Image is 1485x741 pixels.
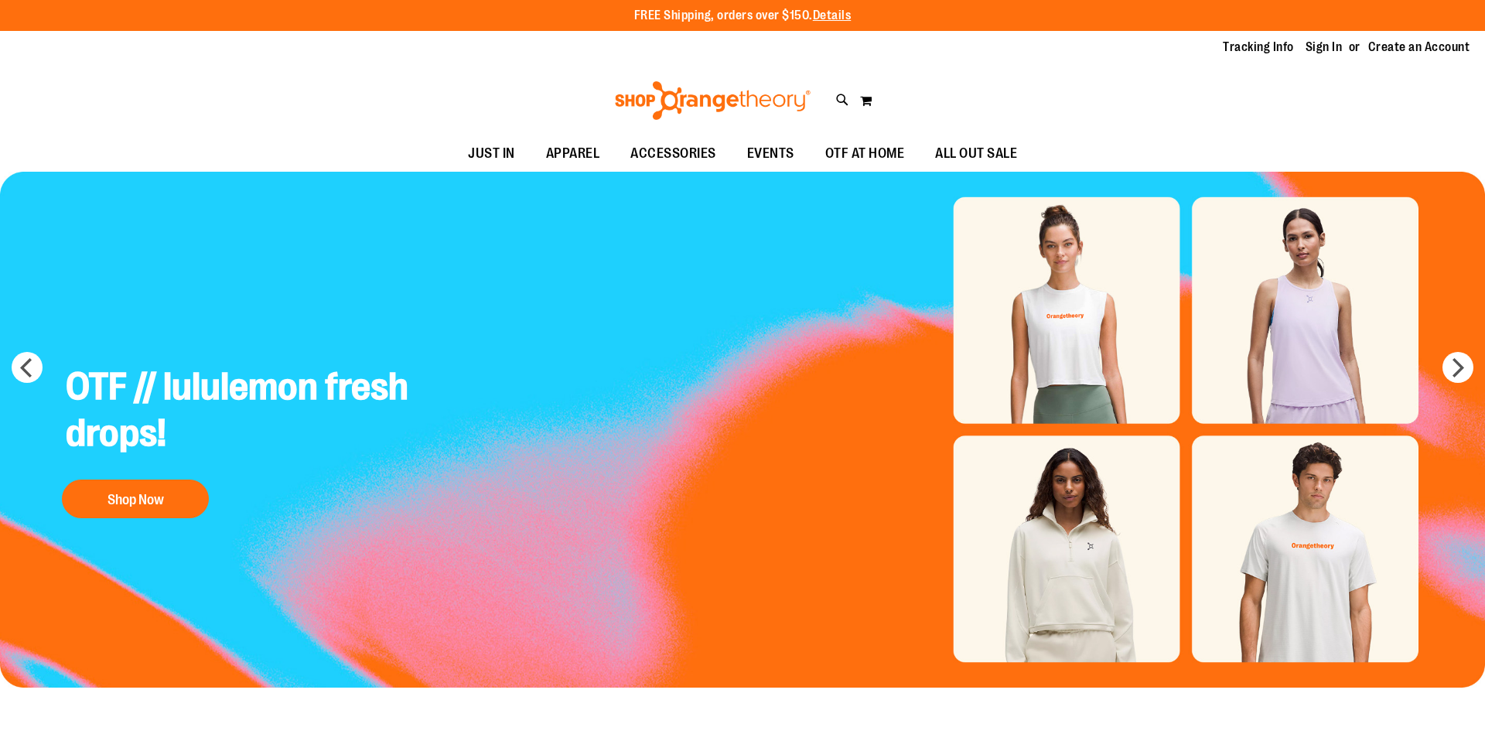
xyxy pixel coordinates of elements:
span: EVENTS [747,136,794,171]
h2: OTF // lululemon fresh drops! [54,352,421,472]
button: prev [12,352,43,383]
button: next [1442,352,1473,383]
p: FREE Shipping, orders over $150. [634,7,852,25]
a: Details [813,9,852,22]
span: ALL OUT SALE [935,136,1017,171]
a: Sign In [1306,39,1343,56]
span: JUST IN [468,136,515,171]
span: ACCESSORIES [630,136,716,171]
a: Create an Account [1368,39,1470,56]
img: Shop Orangetheory [613,81,813,120]
button: Shop Now [62,480,209,518]
span: OTF AT HOME [825,136,905,171]
a: OTF // lululemon fresh drops! Shop Now [54,352,421,526]
a: Tracking Info [1223,39,1294,56]
span: APPAREL [546,136,600,171]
